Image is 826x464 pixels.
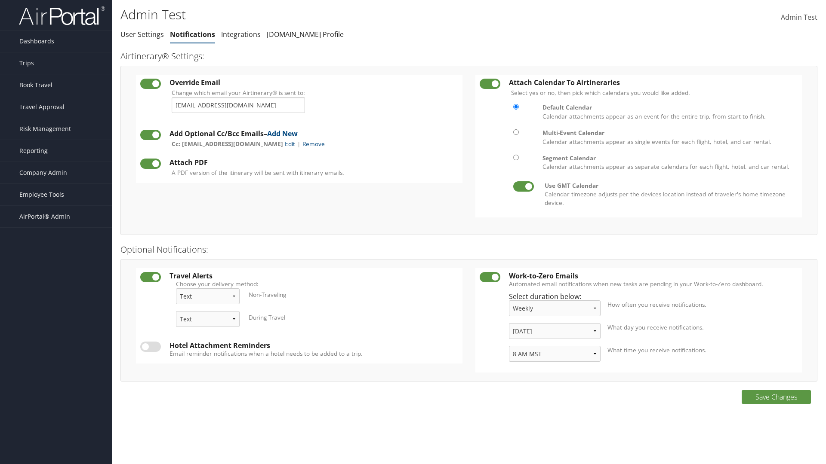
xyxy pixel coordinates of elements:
div: Select duration below: [509,288,798,369]
label: Automated email notifications when new tasks are pending in your Work-to-Zero dashboard. [509,280,798,288]
label: Change which email your Airtinerary® is sent to: [172,89,305,120]
div: Default Calendar [542,103,793,112]
div: Override Email [170,79,458,86]
span: Dashboards [19,31,54,52]
label: Non-Traveling [249,290,286,299]
span: – [264,129,298,138]
span: Risk Management [19,118,71,140]
label: Email reminder notifications when a hotel needs to be added to a trip. [170,349,458,358]
h3: Optional Notifications: [120,244,817,256]
span: AirPortal® Admin [19,206,70,227]
div: Attach Calendar To Airtineraries [509,79,798,86]
label: Calendar attachments appear as separate calendars for each flight, hotel, and car rental. [542,154,793,171]
a: Notifications [170,30,215,39]
div: Use GMT Calendar [545,181,791,190]
h3: Airtinerary® Settings: [120,50,817,62]
div: Attach PDF [170,159,458,166]
span: Employee Tools [19,184,64,205]
span: | [295,140,302,148]
div: Work-to-Zero Emails [509,272,798,280]
label: Calendar attachments appear as single events for each flight, hotel, and car rental. [542,128,793,146]
label: Calendar attachments appear as an event for the entire trip, from start to finish. [542,103,793,121]
span: Company Admin [19,162,67,183]
div: Hotel Attachment Reminders [170,342,458,349]
button: Save Changes [742,390,811,404]
h1: Admin Test [120,6,585,24]
span: Trips [19,52,34,74]
label: What day you receive notifications. [607,323,798,332]
a: Admin Test [781,4,817,31]
div: Travel Alerts [170,272,458,280]
a: Add New [267,129,298,138]
input: Change which email your Airtinerary® is sent to: [172,97,305,113]
label: Calendar timezone adjusts per the devices location instead of traveler's home timezone device. [545,181,791,208]
a: Remove [302,140,325,148]
span: Admin Test [781,12,817,22]
a: Integrations [221,30,261,39]
div: Multi-Event Calendar [542,128,793,137]
img: airportal-logo.png [19,6,105,26]
label: During Travel [249,313,285,322]
span: Cc: [EMAIL_ADDRESS][DOMAIN_NAME] [172,140,283,148]
a: Edit [285,140,295,148]
span: Book Travel [19,74,52,96]
a: User Settings [120,30,164,39]
label: A PDF version of the itinerary will be sent with itinerary emails. [172,168,344,177]
label: Choose your delivery method: [176,280,452,288]
label: How often you receive notifications. [607,300,798,309]
label: Select yes or no, then pick which calendars you would like added. [511,89,690,97]
div: Add Optional Cc/Bcc Emails [170,130,458,137]
a: [DOMAIN_NAME] Profile [267,30,344,39]
div: Segment Calendar [542,154,793,162]
span: Travel Approval [19,96,65,118]
span: Reporting [19,140,48,162]
label: What time you receive notifications. [607,346,798,354]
